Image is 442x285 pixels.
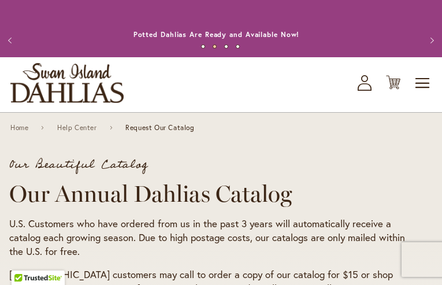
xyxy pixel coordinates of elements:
[57,124,97,132] a: Help Center
[419,29,442,52] button: Next
[10,63,124,103] a: store logo
[236,45,240,49] button: 4 of 4
[10,124,28,132] a: Home
[9,217,410,258] p: U.S. Customers who have ordered from us in the past 3 years will automatically receive a catalog ...
[125,124,194,132] span: Request Our Catalog
[201,45,205,49] button: 1 of 4
[9,180,410,208] h1: Our Annual Dahlias Catalog
[133,30,300,39] a: Potted Dahlias Are Ready and Available Now!
[9,159,410,171] p: Our Beautiful Catalog
[213,45,217,49] button: 2 of 4
[224,45,228,49] button: 3 of 4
